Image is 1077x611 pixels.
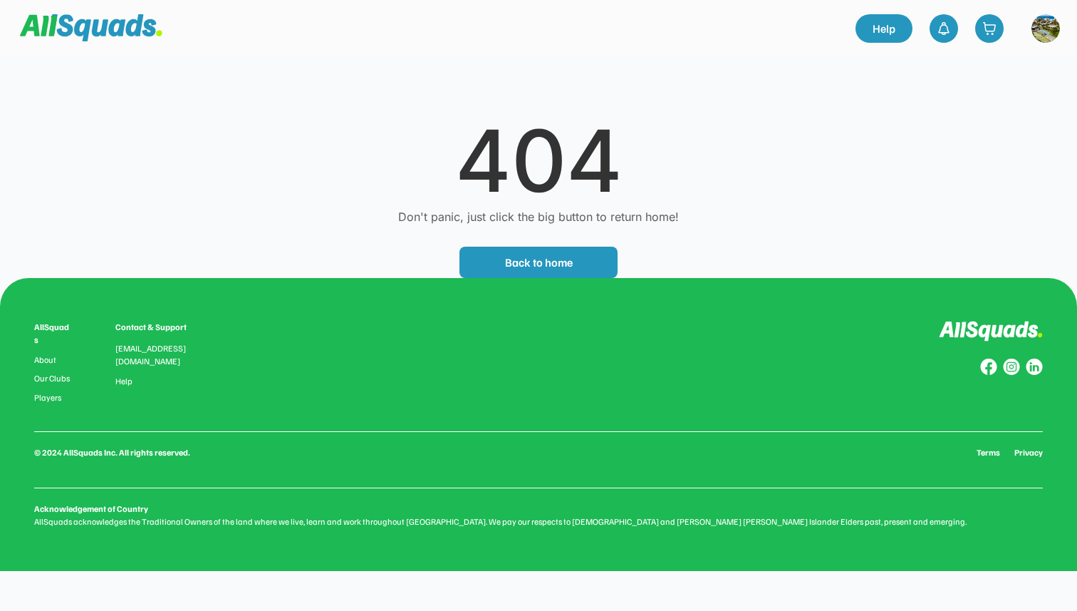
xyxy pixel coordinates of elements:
img: Squad%20Logo.svg [20,14,162,41]
a: Help [115,376,132,386]
a: Players [34,393,73,403]
img: Group%20copy%207.svg [1003,359,1020,376]
img: Group%20copy%208.svg [980,359,997,376]
div: Don't panic, just click the big button to return home! [14,208,1063,235]
a: Our Clubs [34,374,73,384]
div: [EMAIL_ADDRESS][DOMAIN_NAME] [115,342,204,368]
div: Contact & Support [115,321,204,334]
button: Back to home [459,247,618,278]
img: Logo%20inverted.svg [939,321,1043,342]
a: Privacy [1014,446,1043,459]
img: https%3A%2F%2F94044dc9e5d3b3599ffa5e2d56a015ce.cdn.bubble.io%2Ff1727863250124x744008030739924900%... [1031,14,1060,43]
a: About [34,355,73,365]
div: AllSquads acknowledges the Traditional Owners of the land where we live, learn and work throughou... [34,515,1043,528]
img: bell-03%20%281%29.svg [937,21,951,36]
img: Group%20copy%206.svg [1026,359,1043,376]
div: Acknowledgement of Country [34,503,148,515]
a: Help [855,14,912,43]
a: Terms [977,446,1000,459]
div: AllSquads [34,321,73,346]
div: 404 [14,118,1063,204]
img: shopping-cart-01%20%281%29.svg [982,21,997,36]
div: © 2024 AllSquads Inc. All rights reserved. [34,446,190,459]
